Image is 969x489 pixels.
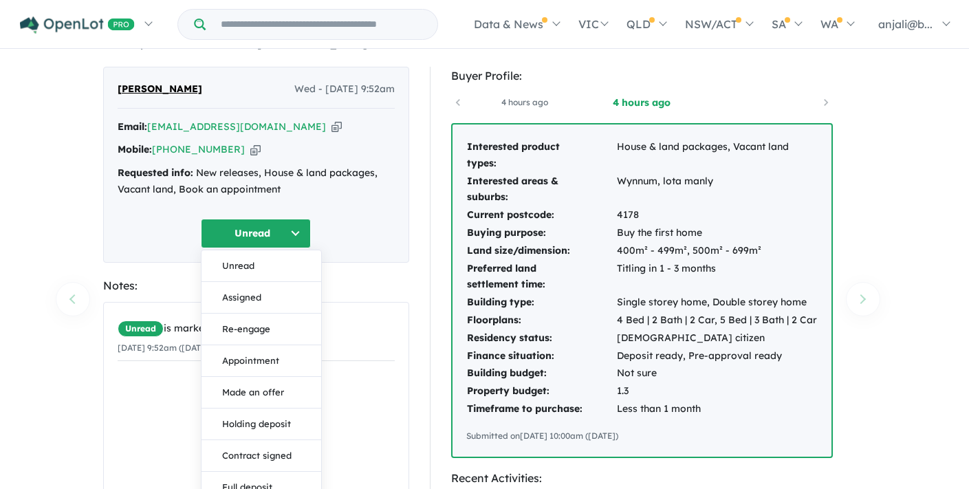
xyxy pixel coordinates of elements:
td: House & land packages, Vacant land [616,138,818,173]
button: Copy [250,142,261,157]
td: Building type: [466,294,616,312]
td: Finance situation: [466,347,616,365]
a: [EMAIL_ADDRESS][DOMAIN_NAME] [147,120,326,133]
span: Wed - [DATE] 9:52am [294,81,395,98]
strong: Email: [118,120,147,133]
td: [DEMOGRAPHIC_DATA] citizen [616,329,818,347]
td: Land size/dimension: [466,242,616,260]
td: Not sure [616,365,818,382]
button: Assigned [202,282,321,314]
td: Property budget: [466,382,616,400]
button: Re-engage [202,314,321,345]
div: New releases, House & land packages, Vacant land, Book an appointment [118,165,395,198]
td: Less than 1 month [616,400,818,418]
td: 4178 [616,206,818,224]
td: Single storey home, Double storey home [616,294,818,312]
td: Building budget: [466,365,616,382]
div: Notes: [103,276,409,295]
td: Interested product types: [466,138,616,173]
td: Interested areas & suburbs: [466,173,616,207]
a: [PHONE_NUMBER] [152,143,245,155]
button: Made an offer [202,377,321,409]
div: Buyer Profile: [451,67,833,85]
input: Try estate name, suburb, builder or developer [208,10,435,39]
div: is marked. [118,320,395,337]
td: 400m² - 499m², 500m² - 699m² [616,242,818,260]
td: Timeframe to purchase: [466,400,616,418]
img: Openlot PRO Logo White [20,17,135,34]
td: Floorplans: [466,312,616,329]
div: Recent Activities: [451,469,833,488]
button: Unread [201,219,311,248]
button: Unread [202,250,321,282]
td: 4 Bed | 2 Bath | 2 Car, 5 Bed | 3 Bath | 2 Car [616,312,818,329]
span: [PERSON_NAME] [118,81,202,98]
td: Wynnum, lota manly [616,173,818,207]
a: 4 hours ago [583,96,700,109]
td: Preferred land settlement time: [466,260,616,294]
td: Current postcode: [466,206,616,224]
button: Holding deposit [202,409,321,440]
td: Deposit ready, Pre-approval ready [616,347,818,365]
td: Buy the first home [616,224,818,242]
button: Appointment [202,345,321,377]
strong: Mobile: [118,143,152,155]
div: Submitted on [DATE] 10:00am ([DATE]) [466,429,818,443]
td: 1.3 [616,382,818,400]
td: Titling in 1 - 3 months [616,260,818,294]
td: Buying purpose: [466,224,616,242]
td: Residency status: [466,329,616,347]
button: Contract signed [202,440,321,472]
button: Copy [331,120,342,134]
a: 4 hours ago [466,96,583,109]
span: Unread [118,320,164,337]
small: [DATE] 9:52am ([DATE]) [118,343,212,353]
strong: Requested info: [118,166,193,179]
span: anjali@b... [878,17,933,31]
